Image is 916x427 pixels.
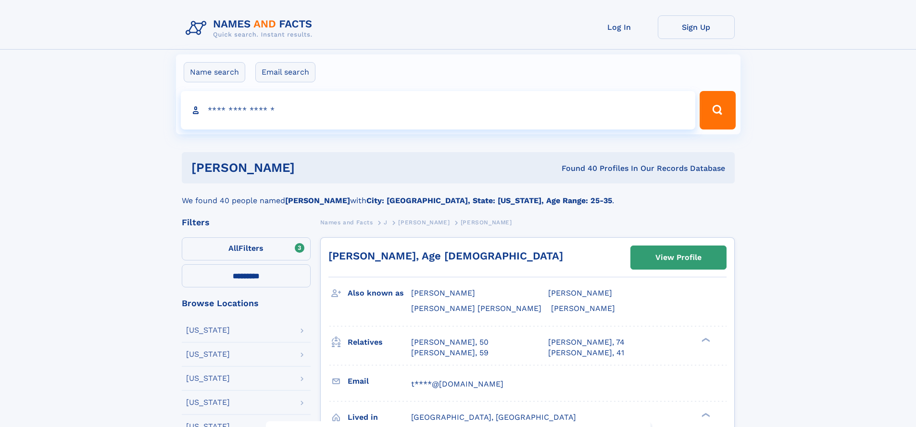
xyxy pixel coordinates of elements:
[348,373,411,389] h3: Email
[182,183,735,207] div: We found 40 people named with .
[551,304,615,313] span: [PERSON_NAME]
[184,62,245,82] label: Name search
[182,299,311,308] div: Browse Locations
[411,337,489,348] a: [PERSON_NAME], 50
[182,15,320,41] img: Logo Names and Facts
[384,219,388,226] span: J
[285,196,350,205] b: [PERSON_NAME]
[328,250,563,262] a: [PERSON_NAME], Age [DEMOGRAPHIC_DATA]
[581,15,658,39] a: Log In
[348,334,411,350] h3: Relatives
[255,62,315,82] label: Email search
[411,348,489,358] a: [PERSON_NAME], 59
[398,219,450,226] span: [PERSON_NAME]
[320,216,373,228] a: Names and Facts
[411,288,475,298] span: [PERSON_NAME]
[186,399,230,406] div: [US_STATE]
[186,375,230,382] div: [US_STATE]
[398,216,450,228] a: [PERSON_NAME]
[348,409,411,426] h3: Lived in
[182,218,311,227] div: Filters
[181,91,696,129] input: search input
[411,413,576,422] span: [GEOGRAPHIC_DATA], [GEOGRAPHIC_DATA]
[411,304,541,313] span: [PERSON_NAME] [PERSON_NAME]
[699,336,711,343] div: ❯
[631,246,726,269] a: View Profile
[348,285,411,301] h3: Also known as
[700,91,735,129] button: Search Button
[186,326,230,334] div: [US_STATE]
[658,15,735,39] a: Sign Up
[182,237,311,260] label: Filters
[655,246,702,269] div: View Profile
[186,350,230,358] div: [US_STATE]
[548,288,612,298] span: [PERSON_NAME]
[191,162,428,174] h1: [PERSON_NAME]
[548,348,624,358] a: [PERSON_NAME], 41
[366,196,612,205] b: City: [GEOGRAPHIC_DATA], State: [US_STATE], Age Range: 25-35
[548,337,625,348] a: [PERSON_NAME], 74
[428,163,725,174] div: Found 40 Profiles In Our Records Database
[384,216,388,228] a: J
[699,412,711,418] div: ❯
[228,244,238,253] span: All
[461,219,512,226] span: [PERSON_NAME]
